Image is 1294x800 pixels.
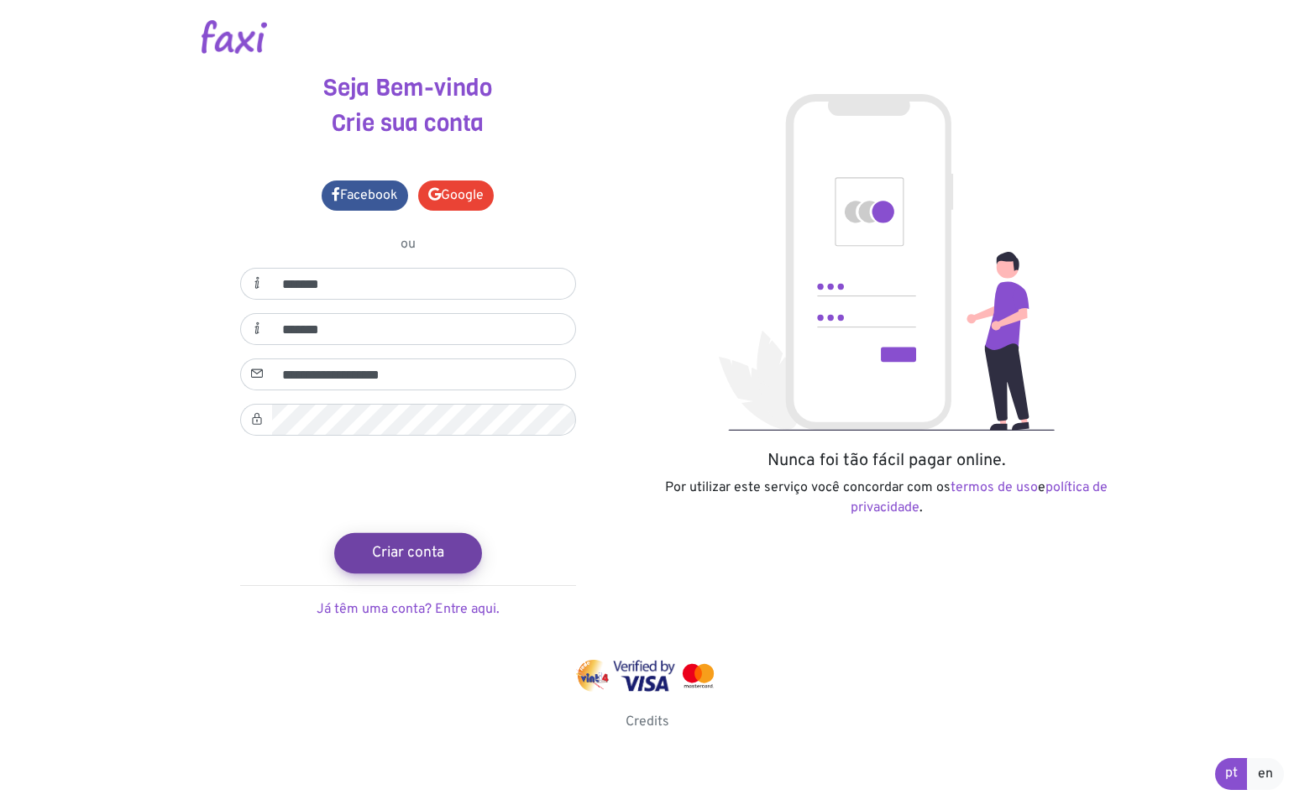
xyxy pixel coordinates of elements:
a: pt [1215,758,1248,790]
p: ou [240,234,576,254]
a: Facebook [322,180,408,211]
img: visa [613,660,676,692]
a: Google [418,180,494,211]
a: en [1247,758,1284,790]
a: Já têm uma conta? Entre aqui. [317,601,500,618]
h3: Crie sua conta [181,109,635,138]
button: Criar conta [334,533,482,573]
a: termos de uso [951,479,1038,496]
p: Por utilizar este serviço você concordar com os e . [660,478,1113,518]
a: Credits [626,714,669,730]
h3: Seja Bem-vindo [181,74,635,102]
img: mastercard [678,660,717,692]
iframe: reCAPTCHA [280,449,536,515]
img: vinti4 [576,660,610,692]
h5: Nunca foi tão fácil pagar online. [660,451,1113,471]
